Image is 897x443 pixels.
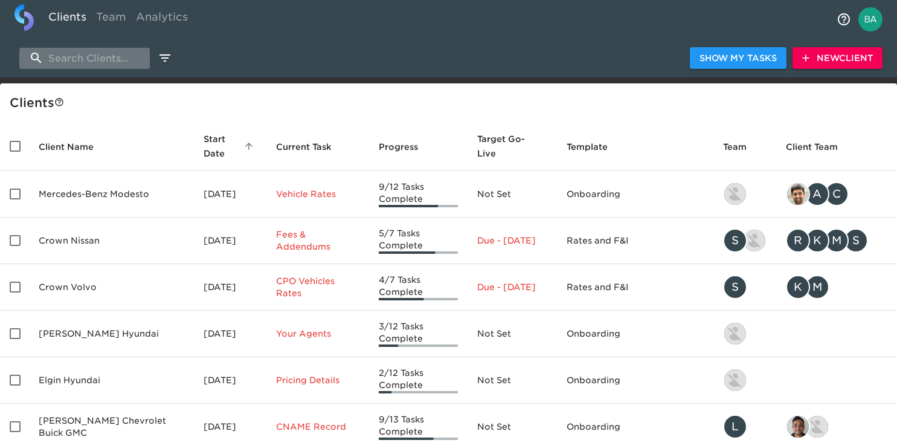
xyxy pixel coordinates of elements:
td: Elgin Hyundai [29,357,194,404]
span: Progress [379,140,434,154]
div: sai@simplemnt.com, nikko.foster@roadster.com [786,415,887,439]
div: S [844,228,868,253]
div: kevin.lo@roadster.com [723,322,767,346]
div: M [805,275,829,299]
td: Crown Nissan [29,218,194,264]
td: Onboarding [557,357,713,404]
div: kwilson@crowncars.com, mcooley@crowncars.com [786,275,887,299]
div: A [805,182,829,206]
img: austin@roadster.com [744,230,765,251]
svg: This is a list of all of your clients and clients shared with you [54,97,64,107]
div: K [786,275,810,299]
td: 4/7 Tasks Complete [369,264,468,311]
div: leland@roadster.com [723,415,767,439]
td: [DATE] [194,311,266,357]
td: 9/12 Tasks Complete [369,171,468,218]
td: [DATE] [194,171,266,218]
td: Not Set [468,171,556,218]
td: [DATE] [194,218,266,264]
div: S [723,228,747,253]
td: [DATE] [194,264,266,311]
p: CNAME Record [276,421,359,433]
a: Team [91,4,131,34]
span: Start Date [204,132,257,161]
span: Client Team [786,140,854,154]
p: Due - [DATE] [477,234,547,247]
div: sandeep@simplemnt.com, angelique.nurse@roadster.com, clayton.mandel@roadster.com [786,182,887,206]
td: Onboarding [557,311,713,357]
div: S [723,275,747,299]
img: kevin.lo@roadster.com [724,323,746,344]
p: Pricing Details [276,374,359,386]
div: savannah@roadster.com, austin@roadster.com [723,228,767,253]
p: Vehicle Rates [276,188,359,200]
input: search [19,48,150,69]
p: Fees & Addendums [276,228,359,253]
div: L [723,415,747,439]
td: 5/7 Tasks Complete [369,218,468,264]
img: sai@simplemnt.com [787,416,809,438]
span: Current Task [276,140,347,154]
img: kevin.lo@roadster.com [724,183,746,205]
div: kevin.lo@roadster.com [723,368,767,392]
td: Not Set [468,357,556,404]
div: M [825,228,849,253]
span: Client Name [39,140,109,154]
img: nikko.foster@roadster.com [806,416,828,438]
td: 2/12 Tasks Complete [369,357,468,404]
button: edit [155,48,175,68]
span: Target Go-Live [477,132,547,161]
div: savannah@roadster.com [723,275,767,299]
div: Client s [10,93,892,112]
td: Not Set [468,311,556,357]
td: Crown Volvo [29,264,194,311]
p: Your Agents [276,328,359,340]
p: Due - [DATE] [477,281,547,293]
div: R [786,228,810,253]
span: Team [723,140,762,154]
span: Template [567,140,623,154]
td: 3/12 Tasks Complete [369,311,468,357]
a: Clients [43,4,91,34]
img: logo [14,4,34,31]
div: K [805,228,829,253]
span: Show My Tasks [699,51,777,66]
span: Calculated based on the start date and the duration of all Tasks contained in this Hub. [477,132,531,161]
td: Rates and F&I [557,264,713,311]
td: Rates and F&I [557,218,713,264]
div: kevin.lo@roadster.com [723,182,767,206]
div: C [825,182,849,206]
td: [PERSON_NAME] Hyundai [29,311,194,357]
span: This is the next Task in this Hub that should be completed [276,140,332,154]
img: kevin.lo@roadster.com [724,369,746,391]
td: [DATE] [194,357,266,404]
span: New Client [802,51,873,66]
p: CPO Vehicles Rates [276,275,359,299]
td: Onboarding [557,171,713,218]
button: NewClient [793,47,883,70]
img: sandeep@simplemnt.com [787,183,809,205]
div: rrobins@crowncars.com, kwilson@crowncars.com, mcooley@crowncars.com, sparent@crowncars.com [786,228,887,253]
button: notifications [829,5,858,34]
td: Mercedes-Benz Modesto [29,171,194,218]
button: Show My Tasks [690,47,786,70]
a: Analytics [131,4,193,34]
img: Profile [858,7,883,31]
